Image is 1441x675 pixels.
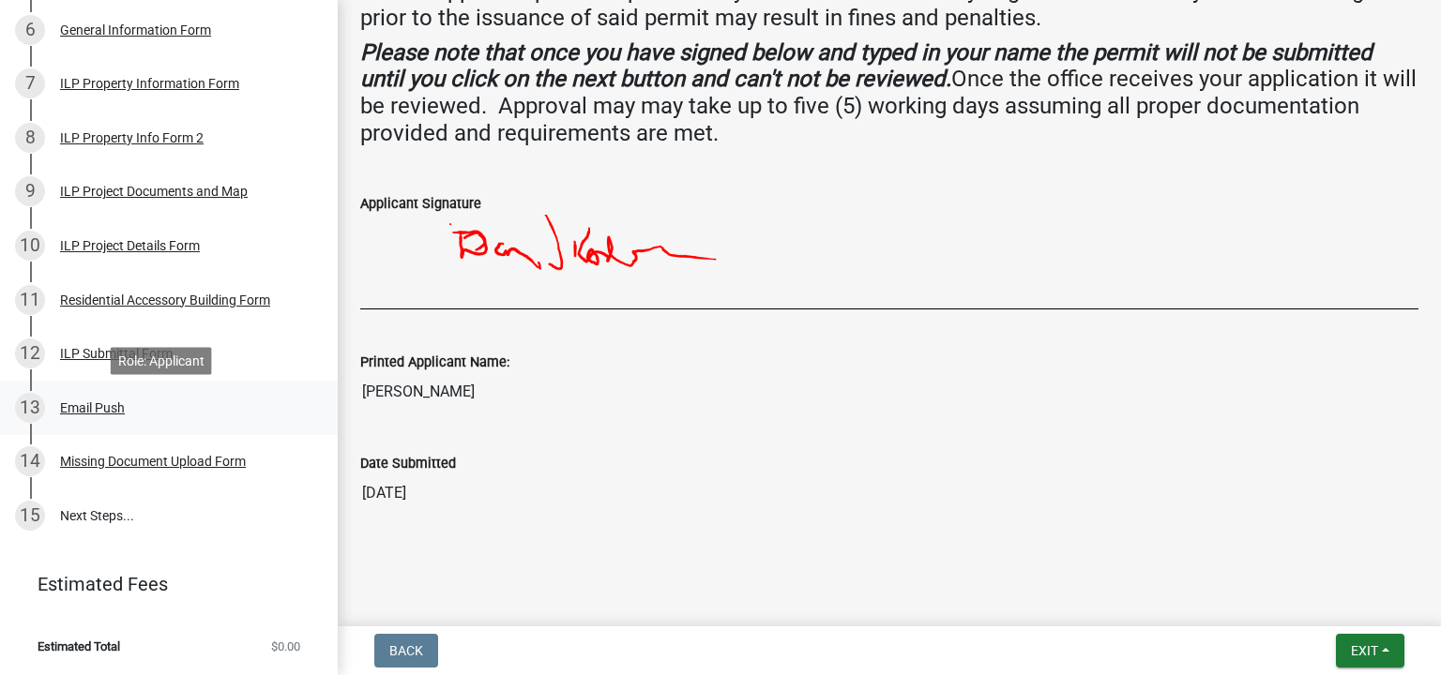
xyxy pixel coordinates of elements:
label: Date Submitted [360,457,456,471]
span: Exit [1351,643,1378,658]
h4: Once the office receives your application it will be reviewed. Approval may may take up to five (... [360,39,1418,147]
span: Back [389,643,423,658]
strong: Please note that once you have signed below and typed in your name the permit will not be submitt... [360,39,1373,93]
button: Exit [1336,634,1404,667]
a: Estimated Fees [15,565,308,603]
label: Printed Applicant Name: [360,356,509,369]
span: $0.00 [271,640,300,652]
span: Estimated Total [38,640,120,652]
div: 8 [15,123,45,153]
div: 11 [15,285,45,315]
div: Missing Document Upload Form [60,455,246,468]
div: ILP Project Documents and Map [60,185,248,198]
div: ILP Property Info Form 2 [60,131,204,144]
div: 12 [15,338,45,368]
div: ILP Submittal Form [60,347,173,360]
div: Role: Applicant [111,347,212,374]
div: General Information Form [60,23,211,37]
div: 13 [15,393,45,423]
div: ILP Project Details Form [60,239,200,252]
label: Applicant Signature [360,198,481,211]
div: 14 [15,446,45,476]
div: ILP Property Information Form [60,77,239,90]
div: 7 [15,68,45,98]
button: Back [374,634,438,667]
div: 6 [15,15,45,45]
div: 10 [15,231,45,261]
div: 15 [15,501,45,531]
img: w9zWc3sftXM6wAAAABJRU5ErkJggg== [360,215,1080,308]
div: Email Push [60,401,125,414]
div: Residential Accessory Building Form [60,293,270,307]
div: 9 [15,176,45,206]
